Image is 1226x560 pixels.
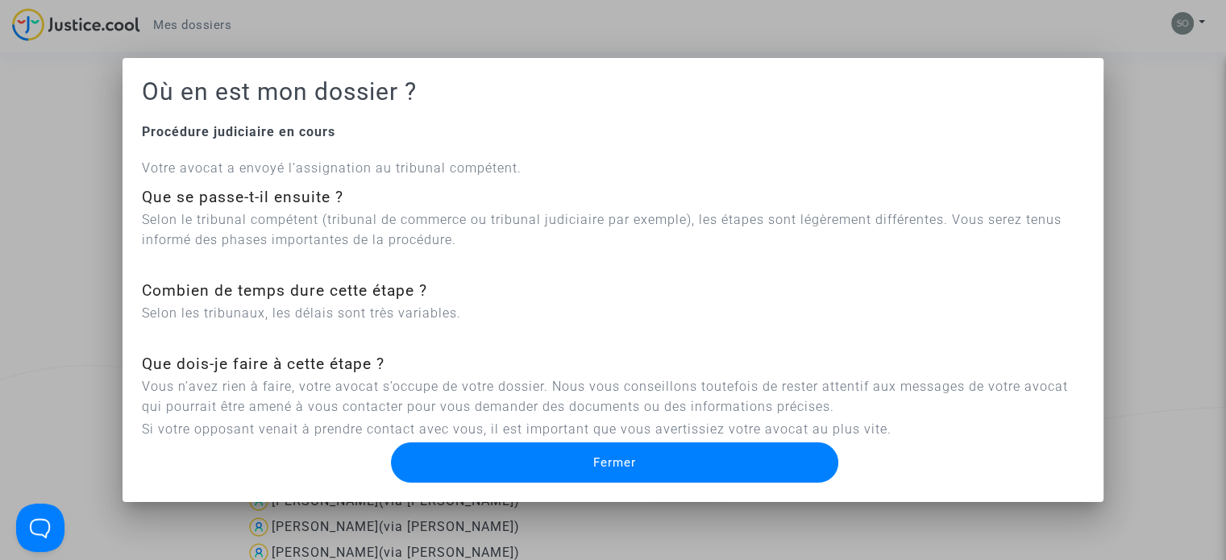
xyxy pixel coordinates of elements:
[142,77,1084,106] h1: Où en est mon dossier ?
[142,280,1084,303] div: Combien de temps dure cette étape ?
[142,419,1084,439] p: Si votre opposant venait à prendre contact avec vous, il est important que vous avertissiez votre...
[16,504,64,552] iframe: Help Scout Beacon - Open
[142,186,1084,209] div: Que se passe-t-il ensuite ?
[142,376,1084,417] p: Vous n’avez rien à faire, votre avocat s’occupe de votre dossier. Nous vous conseillons toutefois...
[142,353,1084,376] div: Que dois-je faire à cette étape ?
[142,303,1084,323] p: Selon les tribunaux, les délais sont très variables.
[391,442,837,483] button: Fermer
[142,122,1084,142] div: Procédure judiciaire en cours
[142,158,1084,178] p: Votre avocat a envoyé l’assignation au tribunal compétent.
[142,209,1084,250] p: Selon le tribunal compétent (tribunal de commerce ou tribunal judiciaire par exemple), les étapes...
[593,455,636,470] span: Fermer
